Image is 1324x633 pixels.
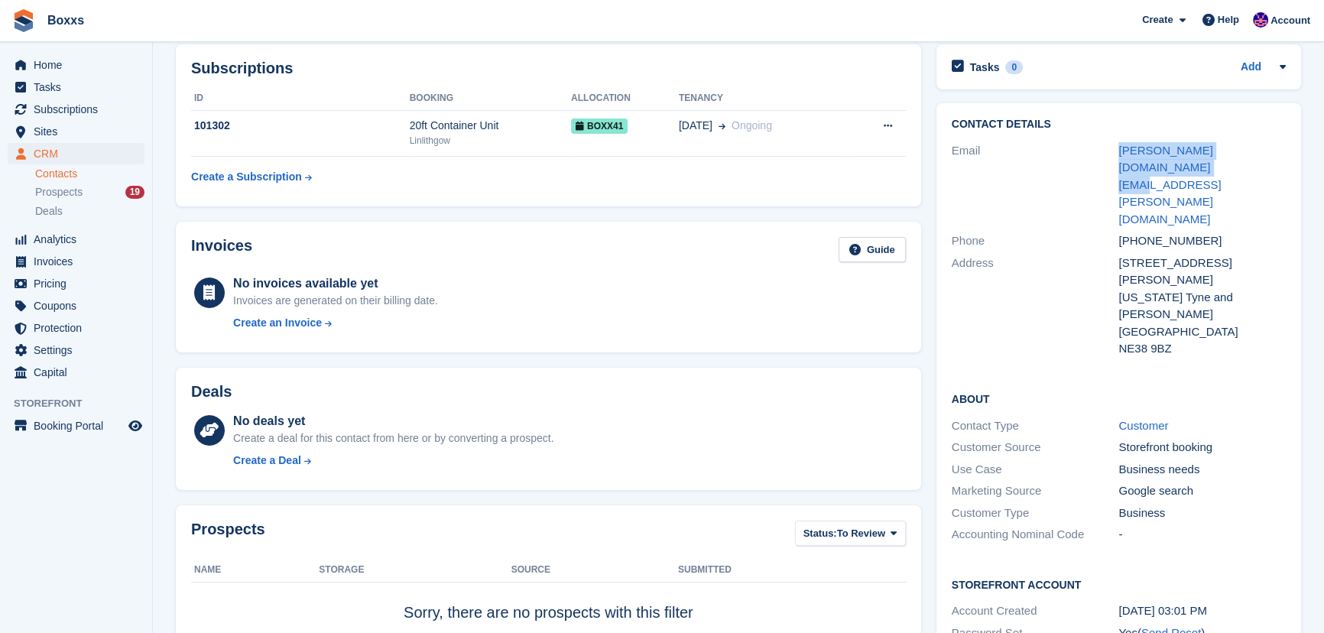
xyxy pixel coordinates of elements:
[34,76,125,98] span: Tasks
[34,54,125,76] span: Home
[410,118,571,134] div: 20ft Container Unit
[952,461,1119,479] div: Use Case
[233,274,438,293] div: No invoices available yet
[8,339,144,361] a: menu
[191,86,410,111] th: ID
[8,121,144,142] a: menu
[34,362,125,383] span: Capital
[1118,482,1286,500] div: Google search
[191,60,906,77] h2: Subscriptions
[1118,419,1168,432] a: Customer
[952,439,1119,456] div: Customer Source
[8,295,144,316] a: menu
[126,417,144,435] a: Preview store
[233,430,553,446] div: Create a deal for this contact from here or by converting a prospect.
[952,526,1119,544] div: Accounting Nominal Code
[34,295,125,316] span: Coupons
[34,143,125,164] span: CRM
[35,184,144,200] a: Prospects 19
[571,118,628,134] span: Boxx41
[1218,12,1239,28] span: Help
[34,121,125,142] span: Sites
[191,169,302,185] div: Create a Subscription
[41,8,90,33] a: Boxxs
[191,163,312,191] a: Create a Subscription
[970,60,1000,74] h2: Tasks
[233,293,438,309] div: Invoices are generated on their billing date.
[319,558,511,583] th: Storage
[410,86,571,111] th: Booking
[34,229,125,250] span: Analytics
[679,118,712,134] span: [DATE]
[1270,13,1310,28] span: Account
[1118,526,1286,544] div: -
[1118,461,1286,479] div: Business needs
[35,203,144,219] a: Deals
[952,391,1286,406] h2: About
[511,558,678,583] th: Source
[34,317,125,339] span: Protection
[8,229,144,250] a: menu
[233,315,438,331] a: Create an Invoice
[952,142,1119,229] div: Email
[233,412,553,430] div: No deals yet
[191,558,319,583] th: Name
[571,86,679,111] th: Allocation
[8,317,144,339] a: menu
[191,237,252,262] h2: Invoices
[35,204,63,219] span: Deals
[1005,60,1023,74] div: 0
[34,339,125,361] span: Settings
[34,99,125,120] span: Subscriptions
[1142,12,1173,28] span: Create
[1118,340,1286,358] div: NE38 9BZ
[191,383,232,401] h2: Deals
[952,576,1286,592] h2: Storefront Account
[839,237,906,262] a: Guide
[952,232,1119,250] div: Phone
[8,415,144,437] a: menu
[1118,602,1286,620] div: [DATE] 03:01 PM
[678,558,906,583] th: Submitted
[732,119,772,131] span: Ongoing
[233,315,322,331] div: Create an Invoice
[1253,12,1268,28] img: Jamie Malcolm
[803,526,837,541] span: Status:
[12,9,35,32] img: stora-icon-8386f47178a22dfd0bd8f6a31ec36ba5ce8667c1dd55bd0f319d3a0aa187defe.svg
[35,167,144,181] a: Contacts
[8,251,144,272] a: menu
[1118,323,1286,341] div: [GEOGRAPHIC_DATA]
[1118,144,1221,226] a: [PERSON_NAME][DOMAIN_NAME][EMAIL_ADDRESS][PERSON_NAME][DOMAIN_NAME]
[837,526,885,541] span: To Review
[679,86,848,111] th: Tenancy
[404,604,693,621] span: Sorry, there are no prospects with this filter
[410,134,571,148] div: Linlithgow
[8,362,144,383] a: menu
[1118,505,1286,522] div: Business
[8,143,144,164] a: menu
[233,453,301,469] div: Create a Deal
[125,186,144,199] div: 19
[1118,289,1286,323] div: [US_STATE] Tyne and [PERSON_NAME]
[952,255,1119,358] div: Address
[952,482,1119,500] div: Marketing Source
[8,273,144,294] a: menu
[952,118,1286,131] h2: Contact Details
[1118,232,1286,250] div: [PHONE_NUMBER]
[8,54,144,76] a: menu
[1118,255,1286,289] div: [STREET_ADDRESS][PERSON_NAME]
[14,396,152,411] span: Storefront
[8,76,144,98] a: menu
[34,251,125,272] span: Invoices
[1118,439,1286,456] div: Storefront booking
[191,521,265,549] h2: Prospects
[952,417,1119,435] div: Contact Type
[1241,59,1261,76] a: Add
[34,273,125,294] span: Pricing
[191,118,410,134] div: 101302
[8,99,144,120] a: menu
[34,415,125,437] span: Booking Portal
[233,453,553,469] a: Create a Deal
[35,185,83,200] span: Prospects
[952,602,1119,620] div: Account Created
